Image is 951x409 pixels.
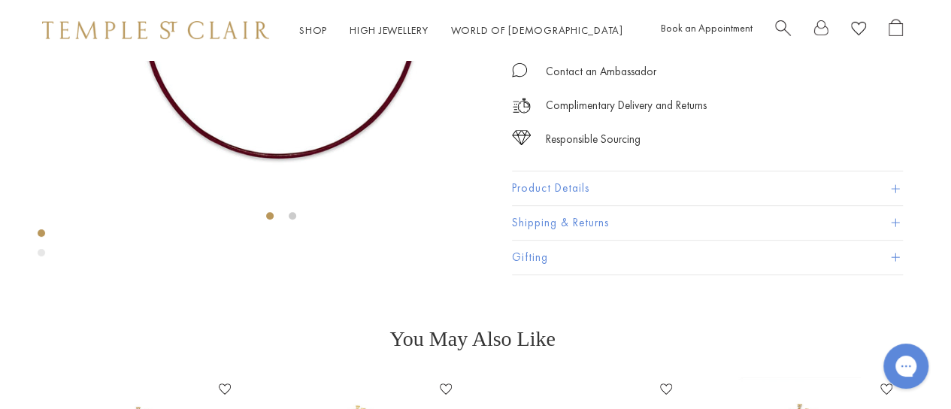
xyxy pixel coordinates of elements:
[546,96,707,115] p: Complimentary Delivery and Returns
[512,171,903,205] button: Product Details
[851,19,866,42] a: View Wishlist
[451,23,623,37] a: World of [DEMOGRAPHIC_DATA]World of [DEMOGRAPHIC_DATA]
[512,241,903,274] button: Gifting
[512,96,531,115] img: icon_delivery.svg
[546,130,641,149] div: Responsible Sourcing
[889,19,903,42] a: Open Shopping Bag
[299,21,623,40] nav: Main navigation
[876,338,936,394] iframe: Gorgias live chat messenger
[775,19,791,42] a: Search
[512,206,903,240] button: Shipping & Returns
[512,130,531,145] img: icon_sourcing.svg
[661,21,753,35] a: Book an Appointment
[57,327,888,351] h3: You May Also Like
[38,226,45,268] div: Product gallery navigation
[350,23,429,37] a: High JewelleryHigh Jewellery
[512,62,527,77] img: MessageIcon-01_2.svg
[42,21,269,39] img: Temple St. Clair
[546,62,656,81] div: Contact an Ambassador
[299,23,327,37] a: ShopShop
